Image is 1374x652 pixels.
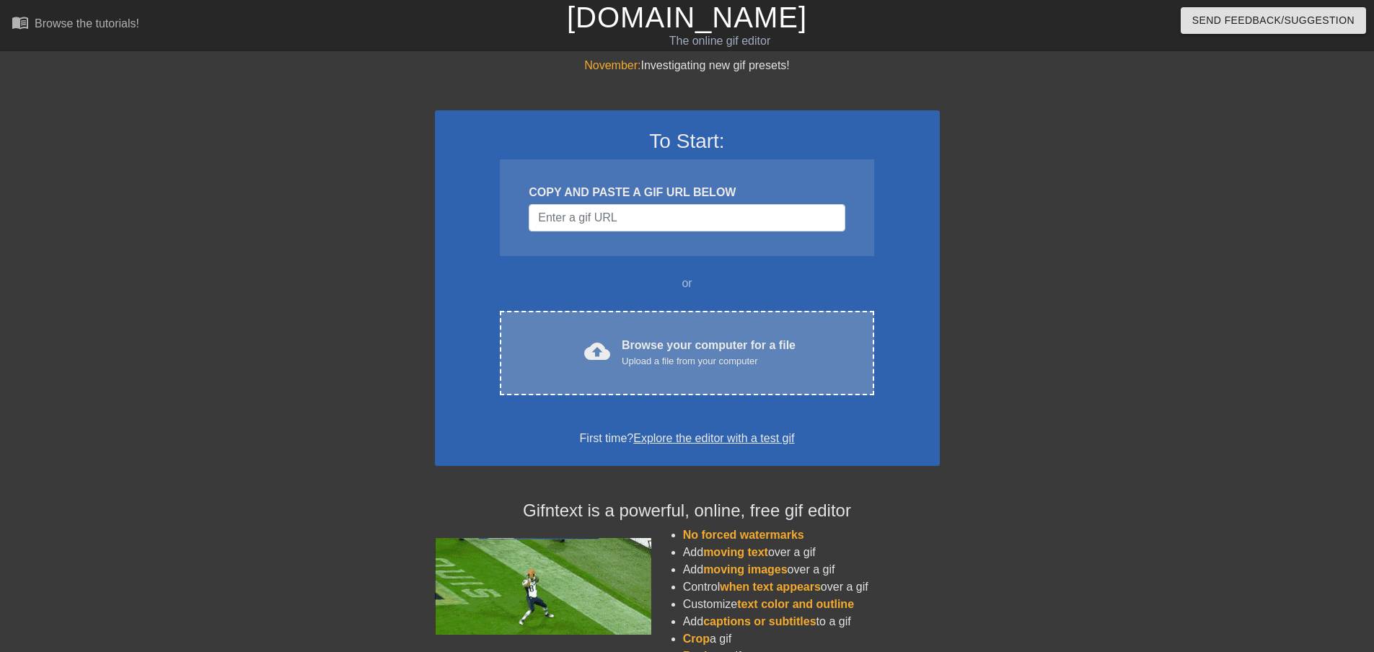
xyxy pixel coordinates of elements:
[622,337,796,369] div: Browse your computer for a file
[1192,12,1355,30] span: Send Feedback/Suggestion
[683,613,940,630] li: Add to a gif
[720,581,821,593] span: when text appears
[472,275,902,292] div: or
[683,596,940,613] li: Customize
[12,14,29,31] span: menu_book
[683,544,940,561] li: Add over a gif
[567,1,807,33] a: [DOMAIN_NAME]
[35,17,139,30] div: Browse the tutorials!
[465,32,974,50] div: The online gif editor
[622,354,796,369] div: Upload a file from your computer
[703,563,787,576] span: moving images
[584,59,640,71] span: November:
[12,14,139,36] a: Browse the tutorials!
[435,57,940,74] div: Investigating new gif presets!
[683,561,940,578] li: Add over a gif
[703,546,768,558] span: moving text
[1181,7,1366,34] button: Send Feedback/Suggestion
[454,129,921,154] h3: To Start:
[683,630,940,648] li: a gif
[683,578,940,596] li: Control over a gif
[737,598,854,610] span: text color and outline
[683,529,804,541] span: No forced watermarks
[529,204,845,232] input: Username
[435,538,651,635] img: football_small.gif
[529,184,845,201] div: COPY AND PASTE A GIF URL BELOW
[633,432,794,444] a: Explore the editor with a test gif
[683,633,710,645] span: Crop
[454,430,921,447] div: First time?
[435,501,940,521] h4: Gifntext is a powerful, online, free gif editor
[703,615,816,627] span: captions or subtitles
[584,338,610,364] span: cloud_upload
